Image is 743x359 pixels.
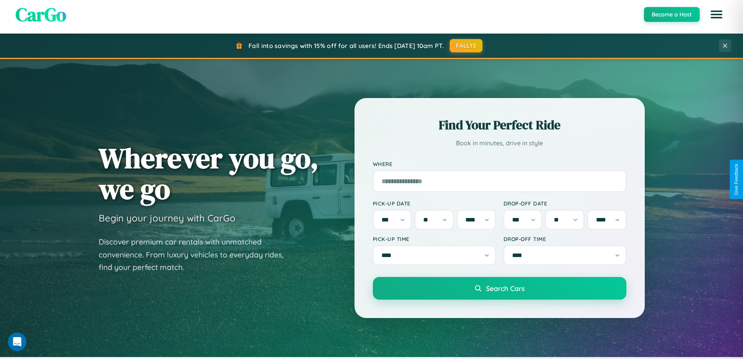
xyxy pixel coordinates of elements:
span: CarGo [16,2,66,27]
span: Search Cars [486,284,525,293]
button: Become a Host [644,7,700,22]
p: Discover premium car rentals with unmatched convenience. From luxury vehicles to everyday rides, ... [99,236,294,274]
label: Pick-up Time [373,236,496,242]
span: Fall into savings with 15% off for all users! Ends [DATE] 10am PT. [248,42,444,50]
label: Drop-off Time [504,236,626,242]
button: Open menu [706,4,727,25]
label: Pick-up Date [373,200,496,207]
p: Book in minutes, drive in style [373,138,626,149]
label: Drop-off Date [504,200,626,207]
h3: Begin your journey with CarGo [99,212,236,224]
h1: Wherever you go, we go [99,143,319,204]
button: FALL15 [450,39,482,52]
iframe: Intercom live chat [8,332,27,351]
label: Where [373,161,626,167]
h2: Find Your Perfect Ride [373,116,626,134]
button: Search Cars [373,277,626,300]
div: Give Feedback [734,164,739,195]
